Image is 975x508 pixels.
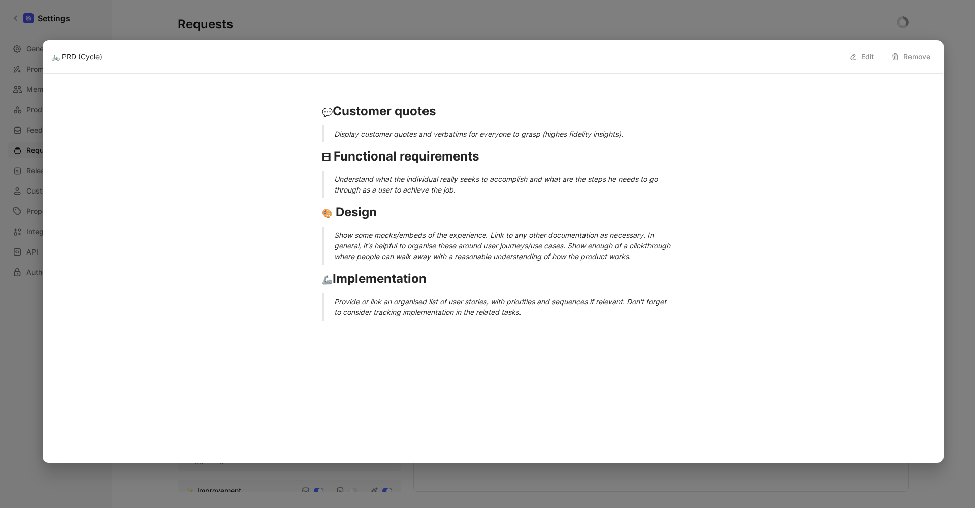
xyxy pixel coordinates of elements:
span: 🎨 [322,208,333,218]
strong: Implementation [322,271,427,286]
strong: Customer quotes [333,104,436,118]
em: Understand what the individual really seeks to accomplish and what are the steps he needs to go t... [334,175,660,194]
span: 🦾 [322,275,333,285]
strong: Design [336,205,377,219]
button: Remove [887,49,935,65]
em: Show some mocks/embeds of the experience. Link to any other documentation as necessary. In genera... [334,231,672,261]
button: Edit [844,49,879,65]
strong: Functional requirements [334,149,479,164]
span: 💬 [322,107,333,117]
p: Display customer quotes and verbatims for everyone to grasp (highes fidelity insights). [334,125,676,142]
span: 🎞 [322,152,331,163]
div: 🚲 PRD (Cycle) [51,51,102,63]
em: Provide or link an organised list of user stories, with priorities and sequences if relevant. Don... [334,297,668,316]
